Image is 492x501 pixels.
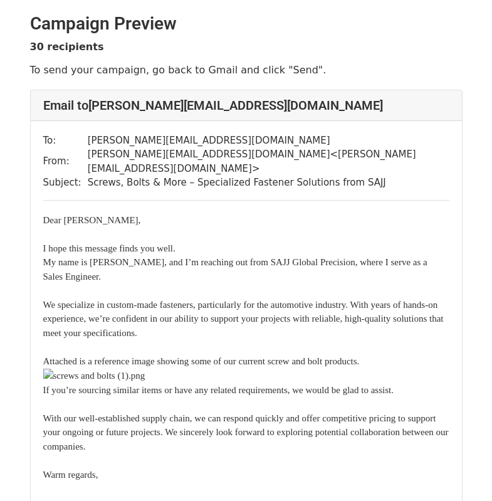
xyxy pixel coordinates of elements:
td: [PERSON_NAME][EMAIL_ADDRESS][DOMAIN_NAME] < [PERSON_NAME][EMAIL_ADDRESS][DOMAIN_NAME] > [88,147,449,176]
p: To send your campaign, go back to Gmail and click "Send". [30,63,463,76]
td: To: [43,134,88,148]
img: screws and bolts (1).png [43,369,145,383]
td: Subject: [43,176,88,190]
h2: Campaign Preview [30,13,463,34]
td: Screws, Bolts & More – Specialized Fastener Solutions from SAJJ [88,176,449,190]
font: I hope this message finds you well. [43,243,175,253]
font: Dear [PERSON_NAME], [43,215,141,225]
td: [PERSON_NAME][EMAIL_ADDRESS][DOMAIN_NAME] [88,134,449,148]
td: From: [43,147,88,176]
font: My name is [PERSON_NAME], and I’m reaching out from SAJJ Global Precision, where I serve as a Sal... [43,257,449,480]
h4: Email to [PERSON_NAME][EMAIL_ADDRESS][DOMAIN_NAME] [43,98,449,113]
strong: 30 recipients [30,41,104,53]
